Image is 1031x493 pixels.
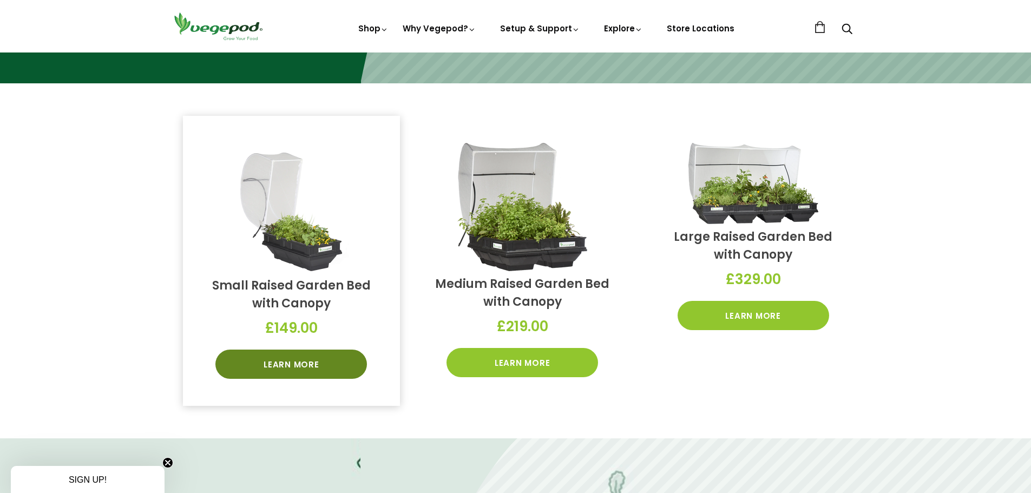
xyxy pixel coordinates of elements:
a: Learn More [678,301,829,330]
img: Large Raised Garden Bed with Canopy [688,143,818,224]
a: Store Locations [667,23,734,34]
a: Explore [604,23,643,34]
a: Shop [358,23,389,34]
div: £219.00 [430,311,615,343]
div: £149.00 [199,312,384,344]
img: Small Raised Garden Bed with Canopy [229,143,353,273]
div: SIGN UP!Close teaser [11,466,165,493]
div: £329.00 [661,264,846,295]
button: Close teaser [162,457,173,468]
a: Learn More [215,350,367,379]
span: SIGN UP! [69,475,107,484]
img: Vegepod [169,11,267,42]
a: Why Vegepod? [403,23,476,34]
a: Setup & Support [500,23,580,34]
a: Search [842,24,852,36]
a: Large Raised Garden Bed with Canopy [674,228,832,263]
a: Small Raised Garden Bed with Canopy [212,277,371,312]
a: Learn More [446,348,598,377]
img: Medium Raised Garden Bed with Canopy [457,143,587,271]
a: Medium Raised Garden Bed with Canopy [435,275,609,310]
